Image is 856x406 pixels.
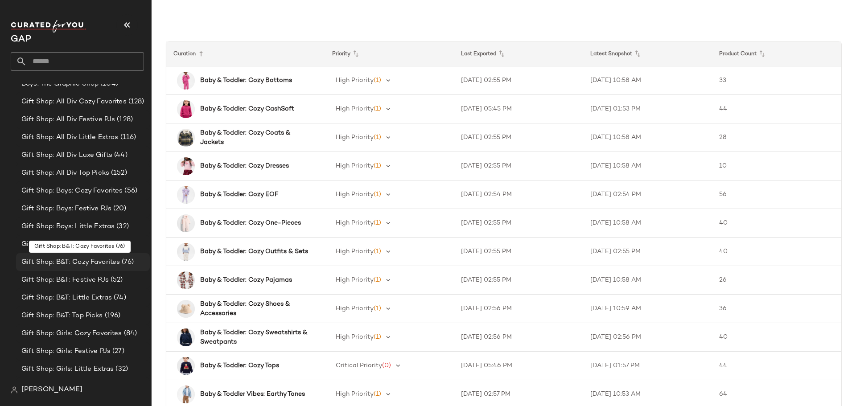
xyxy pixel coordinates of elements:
span: (104) [99,79,118,89]
b: Baby & Toddler: Cozy Outfits & Sets [200,247,308,256]
td: [DATE] 01:53 PM [583,95,712,123]
td: [DATE] 10:58 AM [583,152,712,180]
span: Critical Priority [336,362,382,369]
span: (1) [374,106,381,112]
img: cn60237670.jpg [177,72,195,90]
img: cn60617030.jpg [177,243,195,261]
td: 10 [712,152,841,180]
td: [DATE] 02:55 PM [454,66,583,95]
span: (116) [119,132,136,143]
td: [DATE] 02:55 PM [454,266,583,295]
span: High Priority [336,305,374,312]
img: cfy_white_logo.C9jOOHJF.svg [11,20,86,33]
img: cn59894304.jpg [177,129,195,147]
td: [DATE] 02:55 PM [454,123,583,152]
td: [DATE] 05:45 PM [454,95,583,123]
span: (152) [109,168,127,178]
img: cn60213542.jpg [177,186,195,204]
td: [DATE] 10:58 AM [583,66,712,95]
b: Baby & Toddler: Cozy Sweatshirts & Sweatpants [200,328,309,347]
td: 40 [712,323,841,352]
td: 44 [712,95,841,123]
span: Gift Shop: All Div Festive PJs [21,115,115,125]
span: High Priority [336,77,374,84]
span: (27) [111,346,124,357]
td: [DATE] 02:56 PM [454,295,583,323]
span: Gift Shop: Boys: Top Picks [21,239,106,250]
td: 26 [712,266,841,295]
span: Gift Shop: B&T: Little Extras [21,293,112,303]
span: (1) [374,77,381,84]
td: [DATE] 10:58 AM [583,123,712,152]
span: (32) [114,364,128,374]
span: (1) [374,134,381,141]
span: (112) [106,239,123,250]
span: (128) [115,115,133,125]
span: (1) [374,191,381,198]
span: Current Company Name [11,35,31,44]
img: cn60331806.jpg [177,157,195,175]
span: High Priority [336,134,374,141]
img: cn60219595.jpg [177,300,195,318]
td: [DATE] 05:46 PM [454,352,583,380]
b: Baby & Toddler: Cozy Bottoms [200,76,292,85]
span: (74) [112,293,126,303]
span: Gift Shop: All Div Luxe Gifts [21,150,112,160]
span: High Priority [336,277,374,283]
td: [DATE] 02:55 PM [583,238,712,266]
td: [DATE] 10:58 AM [583,209,712,238]
span: High Priority [336,220,374,226]
img: svg%3e [11,386,18,394]
td: 40 [712,238,841,266]
span: High Priority [336,106,374,112]
b: Baby & Toddler: Cozy One-Pieces [200,218,301,228]
th: Curation [166,41,325,66]
b: Baby & Toddler: Cozy Dresses [200,161,289,171]
span: (44) [112,150,128,160]
span: Gift Shop: Girls: Festive PJs [21,346,111,357]
span: High Priority [336,334,374,340]
span: Gift Shop: B&T: Festive PJs [21,275,109,285]
span: High Priority [336,163,374,169]
td: [DATE] 10:58 AM [583,266,712,295]
span: (1) [374,277,381,283]
th: Priority [325,41,454,66]
span: High Priority [336,248,374,255]
span: (52) [109,275,123,285]
span: (1) [374,391,381,398]
span: High Priority [336,191,374,198]
span: (1) [374,163,381,169]
span: Gift Shop: B&T: Top Picks [21,311,103,321]
b: Baby & Toddler: Cozy CashSoft [200,104,294,114]
img: cn59913013.jpg [177,328,195,346]
td: [DATE] 10:59 AM [583,295,712,323]
span: (1) [374,305,381,312]
td: [DATE] 02:54 PM [583,180,712,209]
span: (1) [374,334,381,340]
span: (128) [127,97,144,107]
td: 56 [712,180,841,209]
span: Gift Shop: B&T: Cozy Favorites [21,257,120,267]
td: [DATE] 02:56 PM [583,323,712,352]
span: (76) [120,257,134,267]
td: 33 [712,66,841,95]
b: Baby & Toddler: Cozy Tops [200,361,279,370]
b: Baby & Toddler: Cozy Coats & Jackets [200,128,309,147]
span: Gift Shop: Girls: Cozy Favorites [21,328,122,339]
span: (1) [374,248,381,255]
th: Product Count [712,41,841,66]
img: cn60127558.jpg [177,214,195,232]
td: [DATE] 02:55 PM [454,209,583,238]
span: (32) [115,221,129,232]
th: Last Exported [454,41,583,66]
b: Baby & Toddler: Cozy EOF [200,190,278,199]
span: (196) [103,311,121,321]
span: [PERSON_NAME] [21,385,82,395]
span: (1) [374,220,381,226]
td: 28 [712,123,841,152]
td: 40 [712,209,841,238]
span: (56) [123,186,137,196]
b: Baby & Toddler Vibes: Earthy Tones [200,390,305,399]
span: Gift Shop: Boys: Little Extras [21,221,115,232]
span: Gift Shop: Boys: Festive PJs [21,204,111,214]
